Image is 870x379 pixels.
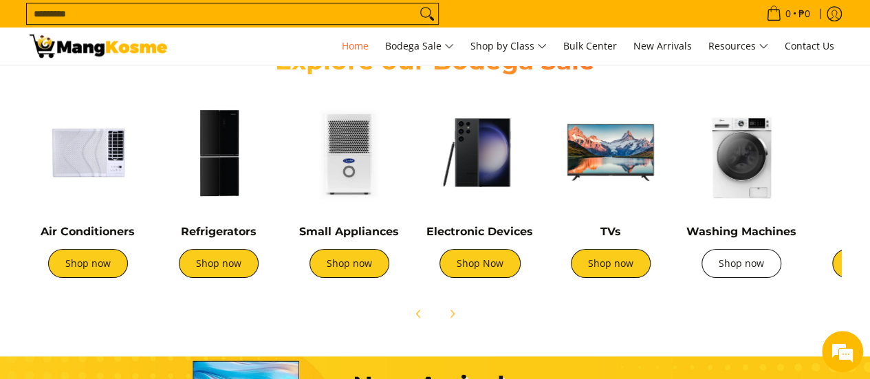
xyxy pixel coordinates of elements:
[796,9,812,19] span: ₱0
[426,225,533,238] a: Electronic Devices
[702,249,781,278] a: Shop now
[686,225,796,238] a: Washing Machines
[342,39,369,52] span: Home
[160,94,277,211] img: Refrigerators
[702,28,775,65] a: Resources
[633,39,692,52] span: New Arrivals
[422,94,539,211] img: Electronic Devices
[563,39,617,52] span: Bulk Center
[627,28,699,65] a: New Arrivals
[464,28,554,65] a: Shop by Class
[552,94,669,211] img: TVs
[600,225,621,238] a: TVs
[439,249,521,278] a: Shop Now
[404,299,434,329] button: Previous
[470,38,547,55] span: Shop by Class
[378,28,461,65] a: Bodega Sale
[385,38,454,55] span: Bodega Sale
[179,249,259,278] a: Shop now
[41,225,135,238] a: Air Conditioners
[299,225,399,238] a: Small Appliances
[335,28,376,65] a: Home
[437,299,467,329] button: Next
[683,94,800,211] img: Washing Machines
[181,225,257,238] a: Refrigerators
[708,38,768,55] span: Resources
[30,94,146,211] img: Air Conditioners
[556,28,624,65] a: Bulk Center
[762,6,814,21] span: •
[48,249,128,278] a: Shop now
[783,9,793,19] span: 0
[416,3,438,24] button: Search
[30,34,167,58] img: Mang Kosme: Your Home Appliances Warehouse Sale Partner!
[309,249,389,278] a: Shop now
[778,28,841,65] a: Contact Us
[291,94,408,211] img: Small Appliances
[785,39,834,52] span: Contact Us
[571,249,651,278] a: Shop now
[181,28,841,65] nav: Main Menu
